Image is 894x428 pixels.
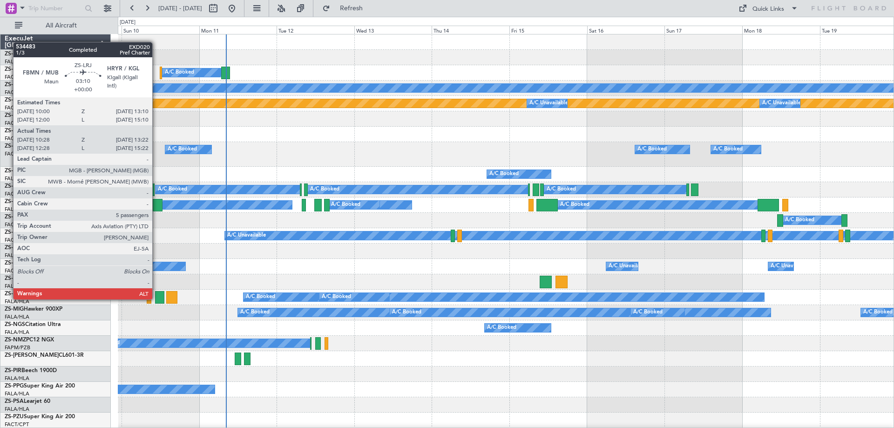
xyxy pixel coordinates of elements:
span: ZS-LRJ [5,291,22,297]
a: FACT/CPT [5,150,29,157]
a: FALA/HLA [5,375,29,382]
a: ZS-NGSCitation Ultra [5,322,61,327]
button: Refresh [318,1,374,16]
div: [DATE] [120,19,135,27]
div: Tue 12 [277,26,354,34]
a: ZS-FTGPC12 [5,214,37,220]
a: FALA/HLA [5,252,29,259]
span: ZS-DFI [5,168,22,174]
a: ZS-FCIFalcon 900EX [5,199,57,204]
div: A/C Booked [158,183,187,197]
span: Refresh [332,5,371,12]
div: A/C Booked [637,143,667,156]
a: ZS-LRJLearjet 45 [5,291,49,297]
div: A/C Booked [785,213,814,227]
span: ZS-LMF [5,276,24,281]
div: Quick Links [752,5,784,14]
a: ZS-AJDLearjet 45XR [5,82,58,88]
a: FACT/CPT [5,421,29,428]
a: ZS-[PERSON_NAME]Challenger 604 [5,245,99,251]
a: ZS-MIGHawker 900XP [5,306,62,312]
a: FALA/HLA [5,283,29,290]
div: A/C Booked [487,321,516,335]
div: Mon 18 [742,26,820,34]
a: FACT/CPT [5,74,29,81]
a: FAGC/GCJ [5,135,31,142]
button: All Aircraft [10,18,101,33]
span: ZS-AJD [5,82,24,88]
span: ZS-KHT [5,260,24,266]
a: FALA/HLA [5,206,29,213]
div: A/C Booked [633,306,663,319]
a: ZS-AHAPC-24 [5,67,41,72]
a: ZS-DEXFalcon 900EX [5,143,60,149]
span: ZS-NGS [5,322,25,327]
a: FALA/HLA [5,58,29,65]
span: [DATE] - [DATE] [158,4,202,13]
a: FACT/CPT [5,267,29,274]
a: ZS-PSALearjet 60 [5,399,50,404]
a: ZS-ACTChallenger 300 [5,51,64,57]
span: ZS-PIR [5,368,21,374]
span: ZS-FCI [5,199,21,204]
div: A/C Booked [168,143,197,156]
div: Wed 13 [354,26,432,34]
div: Sat 16 [587,26,665,34]
a: ZS-[PERSON_NAME]CL601-3R [5,353,84,358]
div: A/C Unavailable [771,259,809,273]
button: Quick Links [734,1,803,16]
div: A/C Booked [392,306,421,319]
a: FALA/HLA [5,406,29,413]
a: FACT/CPT [5,237,29,244]
a: FACT/CPT [5,120,29,127]
a: FALA/HLA [5,390,29,397]
div: Mon 11 [199,26,277,34]
a: FACT/CPT [5,104,29,111]
div: Fri 15 [509,26,587,34]
a: ZS-DCALearjet 45 [5,113,52,118]
div: A/C Booked [246,290,275,304]
div: A/C Booked [863,306,893,319]
div: A/C Booked [322,290,351,304]
div: A/C Unavailable [227,229,266,243]
a: ZS-DFICitation Mustang [5,168,67,174]
span: All Aircraft [24,22,98,29]
div: Sun 10 [122,26,199,34]
div: A/C Booked [489,167,519,181]
span: ZS-PZU [5,414,24,420]
span: ZS-NMZ [5,337,26,343]
div: A/C Booked [310,183,339,197]
a: ZS-CJTPC12/47E [5,97,48,103]
span: ZS-CJT [5,97,23,103]
span: ZS-FTG [5,214,24,220]
span: ZS-[PERSON_NAME] [5,245,59,251]
span: ZS-AHA [5,67,26,72]
div: A/C Booked [713,143,743,156]
a: FALA/HLA [5,298,29,305]
a: FAOR/JNB [5,89,30,96]
a: ZS-DCCGrand Caravan - C208 [5,128,82,134]
a: FAPM/PZB [5,344,30,351]
div: A/C Unavailable [529,96,568,110]
a: FACT/CPT [5,190,29,197]
div: Sun 17 [664,26,742,34]
span: ZS-DEX [5,143,24,149]
a: FALA/HLA [5,175,29,182]
span: ZS-PSA [5,399,24,404]
div: A/C Booked [560,198,589,212]
div: A/C Booked [165,66,194,80]
a: ZS-KHTPC12/NG [5,260,49,266]
a: ZS-KATPC-24 [5,230,39,235]
a: FACT/CPT [5,221,29,228]
a: ZS-PIRBeech 1900D [5,368,57,374]
a: FALA/HLA [5,329,29,336]
span: ZS-KAT [5,230,24,235]
a: ZS-LMFNextant 400XTi [5,276,66,281]
a: ZS-NMZPC12 NGX [5,337,54,343]
div: A/C Unavailable [609,259,647,273]
span: ZS-MIG [5,306,24,312]
span: ZS-DCC [5,128,25,134]
div: A/C Booked [331,198,360,212]
input: Trip Number [28,1,82,15]
div: A/C Booked [547,183,576,197]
